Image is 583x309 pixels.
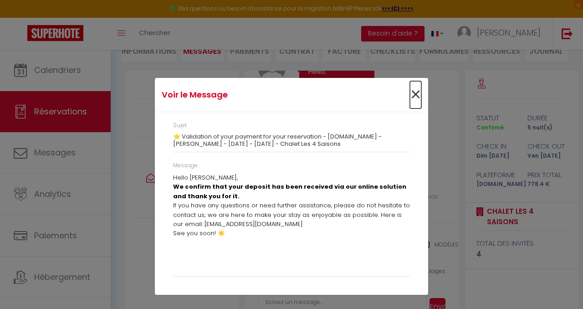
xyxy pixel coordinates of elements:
[173,133,410,147] h3: ⭐ Validation of your payment for your reservation - [DOMAIN_NAME] - [PERSON_NAME] - [DATE] - [DAT...
[173,201,410,229] p: If you have any questions or need further assistance, please do not hesitate to contact us; we ar...
[410,85,421,105] button: Close
[173,173,410,182] p: Hello [PERSON_NAME],
[173,161,198,170] label: Message
[162,88,331,101] h4: Voir le Message
[173,121,187,130] label: Sujet
[410,81,421,108] span: ×
[173,182,406,200] strong: We confirm that your deposit has been received via our online solution and thank you for it.
[173,229,410,238] p: See you soon! ☀️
